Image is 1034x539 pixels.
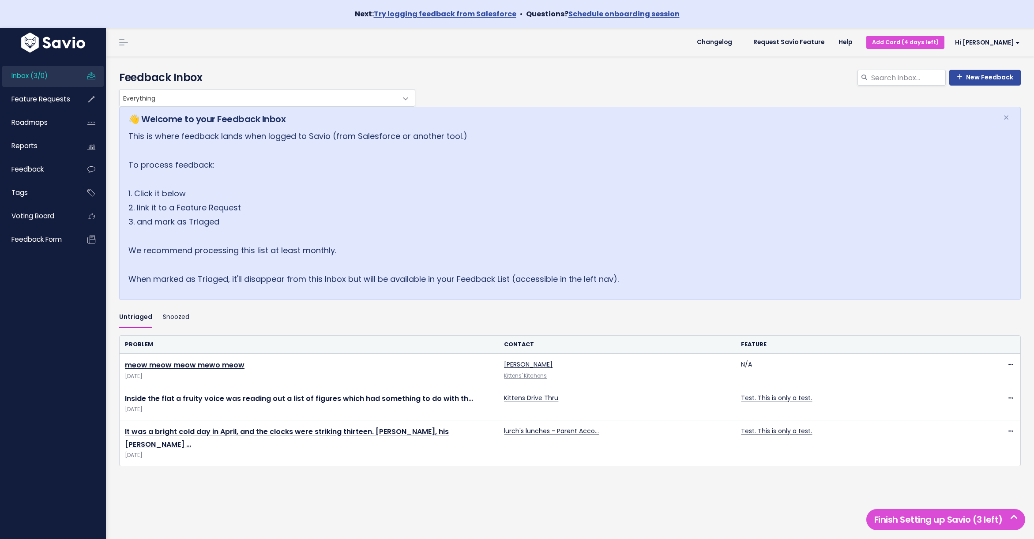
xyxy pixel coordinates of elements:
span: [DATE] [125,372,493,381]
a: [PERSON_NAME] [504,360,553,369]
a: Reports [2,136,73,156]
a: Schedule onboarding session [568,9,680,19]
th: Feature [736,336,973,354]
span: Reports [11,141,38,150]
a: Inbox (3/0) [2,66,73,86]
span: Hi [PERSON_NAME] [955,39,1020,46]
h5: 👋 Welcome to your Feedback Inbox [128,112,992,126]
a: Hi [PERSON_NAME] [944,36,1027,49]
a: Inside the flat a fruity voice was reading out a list of figures which had something to do with th… [125,393,473,404]
a: Kittens Drive Thru [504,393,558,402]
strong: Questions? [526,9,680,19]
a: Untriaged [119,307,152,328]
th: Contact [499,336,736,354]
a: Feature Requests [2,89,73,109]
a: New Feedback [949,70,1021,86]
a: Add Card (4 days left) [866,36,944,49]
a: Snoozed [163,307,189,328]
a: Help [831,36,859,49]
span: • [520,9,523,19]
button: Close [994,107,1018,128]
span: [DATE] [125,451,493,460]
th: Problem [120,336,499,354]
span: Feedback [11,165,44,174]
a: lurch's lunches - Parent Acco… [504,427,599,435]
a: Feedback form [2,229,73,250]
h4: Feedback Inbox [119,70,1021,86]
span: Feedback form [11,235,62,244]
a: Feedback [2,159,73,180]
a: Voting Board [2,206,73,226]
a: Roadmaps [2,112,73,133]
span: Everything [119,89,415,107]
a: Test. This is only a test. [741,427,812,435]
a: It was a bright cold day in April, and the clocks were striking thirteen. [PERSON_NAME], his [PER... [125,427,449,449]
span: × [1003,110,1009,125]
a: Tags [2,183,73,203]
span: Feature Requests [11,94,70,104]
span: Tags [11,188,28,197]
span: Changelog [697,39,732,45]
span: Everything [120,90,397,106]
img: logo-white.9d6f32f41409.svg [19,33,87,52]
td: N/A [736,354,973,387]
ul: Filter feature requests [119,307,1021,328]
p: This is where feedback lands when logged to Savio (from Salesforce or another tool.) To process f... [128,129,992,286]
a: meow meow meow mewo meow [125,360,244,370]
a: Try logging feedback from Salesforce [374,9,516,19]
h5: Finish Setting up Savio (3 left) [870,513,1021,526]
a: Test. This is only a test. [741,393,812,402]
a: Kittens' Kitchens [504,372,547,379]
span: Inbox (3/0) [11,71,48,80]
strong: Next: [355,9,516,19]
span: [DATE] [125,405,493,414]
a: Request Savio Feature [746,36,831,49]
span: Roadmaps [11,118,48,127]
input: Search inbox... [870,70,946,86]
span: Voting Board [11,211,54,221]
